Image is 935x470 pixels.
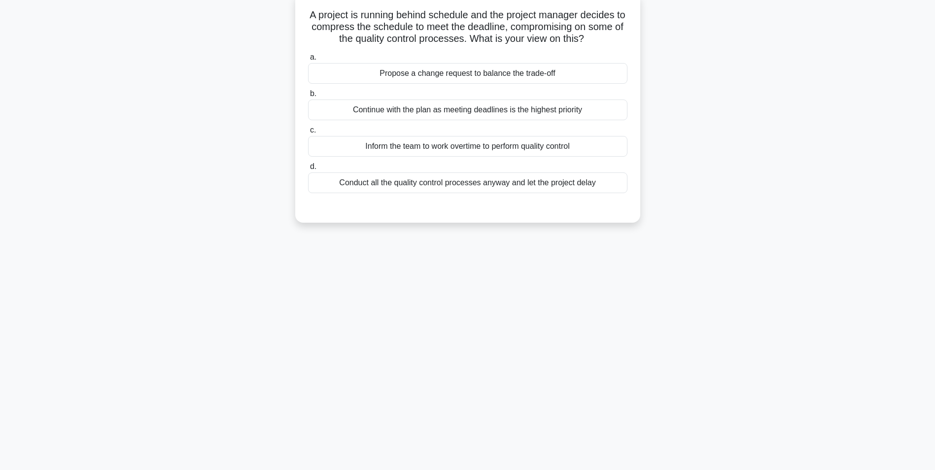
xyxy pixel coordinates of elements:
span: d. [310,162,316,170]
h5: A project is running behind schedule and the project manager decides to compress the schedule to ... [307,9,628,45]
span: a. [310,53,316,61]
div: Continue with the plan as meeting deadlines is the highest priority [308,100,627,120]
span: b. [310,89,316,98]
div: Conduct all the quality control processes anyway and let the project delay [308,172,627,193]
div: Propose a change request to balance the trade-off [308,63,627,84]
span: c. [310,126,316,134]
div: Inform the team to work overtime to perform quality control [308,136,627,157]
